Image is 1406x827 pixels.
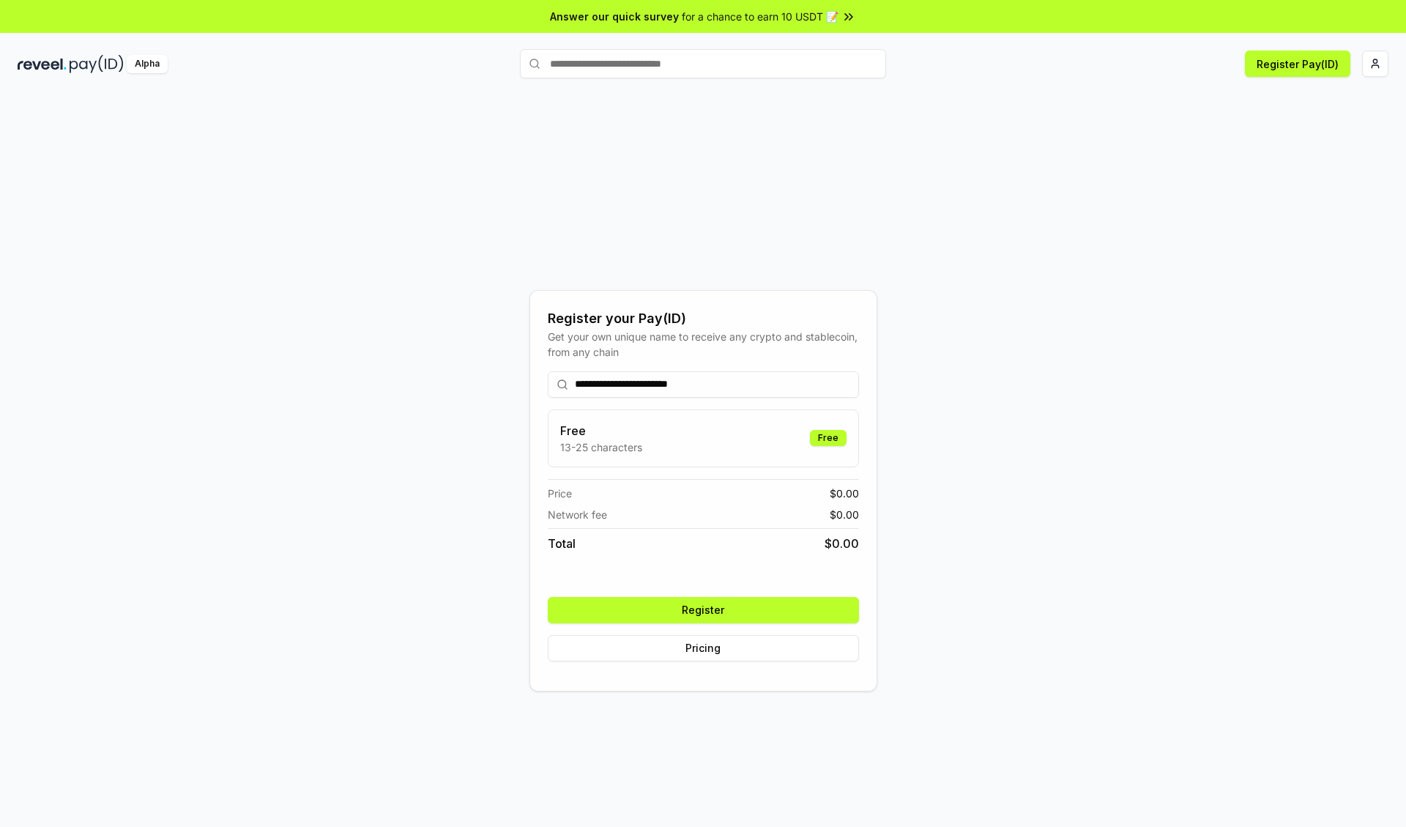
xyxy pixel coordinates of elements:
[825,535,859,552] span: $ 0.00
[550,9,679,24] span: Answer our quick survey
[810,430,847,446] div: Free
[18,55,67,73] img: reveel_dark
[548,486,572,501] span: Price
[1245,51,1350,77] button: Register Pay(ID)
[830,507,859,522] span: $ 0.00
[830,486,859,501] span: $ 0.00
[560,422,642,440] h3: Free
[560,440,642,455] p: 13-25 characters
[548,507,607,522] span: Network fee
[548,597,859,623] button: Register
[70,55,124,73] img: pay_id
[548,308,859,329] div: Register your Pay(ID)
[548,329,859,360] div: Get your own unique name to receive any crypto and stablecoin, from any chain
[127,55,168,73] div: Alpha
[548,535,576,552] span: Total
[548,635,859,661] button: Pricing
[682,9,838,24] span: for a chance to earn 10 USDT 📝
